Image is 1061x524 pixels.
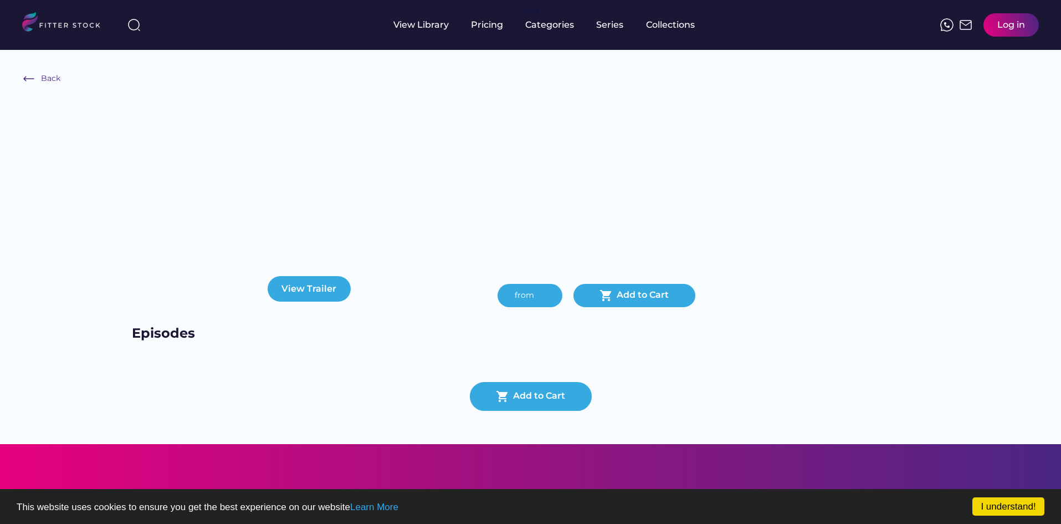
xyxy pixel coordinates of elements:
img: meteor-icons_whatsapp%20%281%29.svg [940,18,954,32]
div: Categories [525,19,574,31]
h3: Episodes [132,324,243,343]
div: Log in [997,19,1025,31]
img: Frame%2051.svg [959,18,972,32]
p: This website uses cookies to ensure you get the best experience on our website [17,502,1044,512]
button: View Trailer [268,276,351,302]
a: Learn More [350,502,398,512]
a: I understand! [972,497,1044,516]
div: Add to Cart [617,289,669,302]
div: Add to Cart [513,390,565,403]
div: Back [41,73,60,84]
div: Series [596,19,624,31]
div: fvck [525,6,540,17]
button: shopping_cart [496,390,509,403]
div: Collections [646,19,695,31]
div: from [515,290,534,301]
div: Pricing [471,19,503,31]
img: search-normal%203.svg [127,18,141,32]
button: shopping_cart [599,289,613,302]
img: Frame%20%286%29.svg [22,72,35,85]
div: View Library [393,19,449,31]
img: LOGO.svg [22,12,110,35]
